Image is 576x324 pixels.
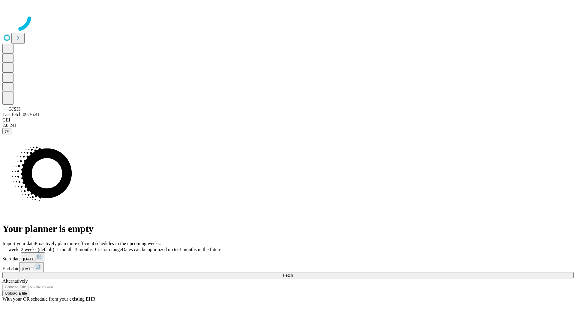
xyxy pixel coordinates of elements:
[35,241,161,246] span: Proactively plan more efficient schedules in the upcoming weeks.
[283,273,293,277] span: Fetch
[2,241,35,246] span: Import your data
[2,252,574,262] div: Start date
[19,262,44,272] button: [DATE]
[2,117,574,123] div: GEI
[21,252,45,262] button: [DATE]
[8,106,20,112] span: GJSH
[22,267,34,271] span: [DATE]
[122,247,222,252] span: Dates can be optimized up to 3 months in the future.
[2,223,574,234] h1: Your planner is empty
[2,262,574,272] div: End date
[5,247,19,252] span: 1 week
[2,296,95,301] span: With your OR schedule from your existing EHR
[2,272,574,278] button: Fetch
[2,278,28,283] span: Alternatively
[2,112,40,117] span: Last fetch: 09:36:41
[21,247,54,252] span: 2 weeks (default)
[75,247,93,252] span: 3 months
[23,257,36,261] span: [DATE]
[2,123,574,128] div: 2.0.241
[2,128,11,134] button: @
[5,129,9,133] span: @
[57,247,73,252] span: 1 month
[2,290,29,296] button: Upload a file
[95,247,122,252] span: Custom range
